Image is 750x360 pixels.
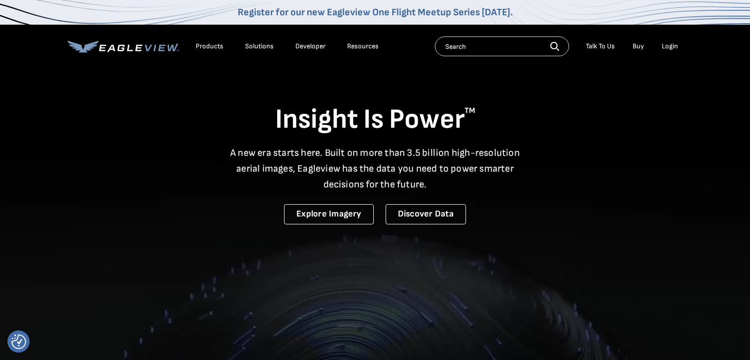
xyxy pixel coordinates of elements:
[347,42,379,51] div: Resources
[284,204,374,224] a: Explore Imagery
[11,334,26,349] button: Consent Preferences
[224,145,526,192] p: A new era starts here. Built on more than 3.5 billion high-resolution aerial images, Eagleview ha...
[464,106,475,115] sup: TM
[633,42,644,51] a: Buy
[68,103,683,137] h1: Insight Is Power
[295,42,325,51] a: Developer
[435,36,569,56] input: Search
[245,42,274,51] div: Solutions
[386,204,466,224] a: Discover Data
[662,42,678,51] div: Login
[586,42,615,51] div: Talk To Us
[11,334,26,349] img: Revisit consent button
[196,42,223,51] div: Products
[238,6,513,18] a: Register for our new Eagleview One Flight Meetup Series [DATE].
